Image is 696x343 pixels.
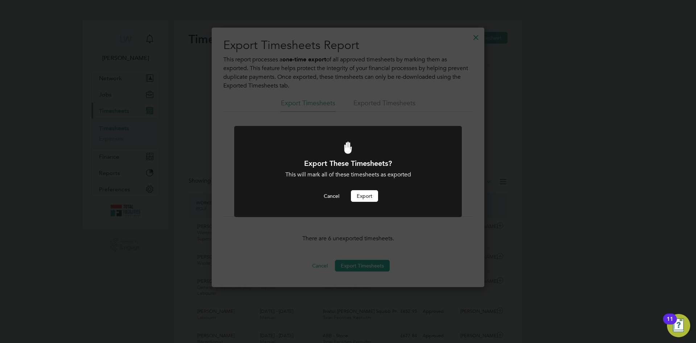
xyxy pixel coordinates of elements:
button: Open Resource Center, 11 new notifications [667,314,690,337]
button: Cancel [318,190,345,202]
div: 11 [667,319,673,328]
div: This will mark all of these timesheets as exported [254,171,442,179]
h1: Export These Timesheets? [254,159,442,168]
button: Export [351,190,378,202]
